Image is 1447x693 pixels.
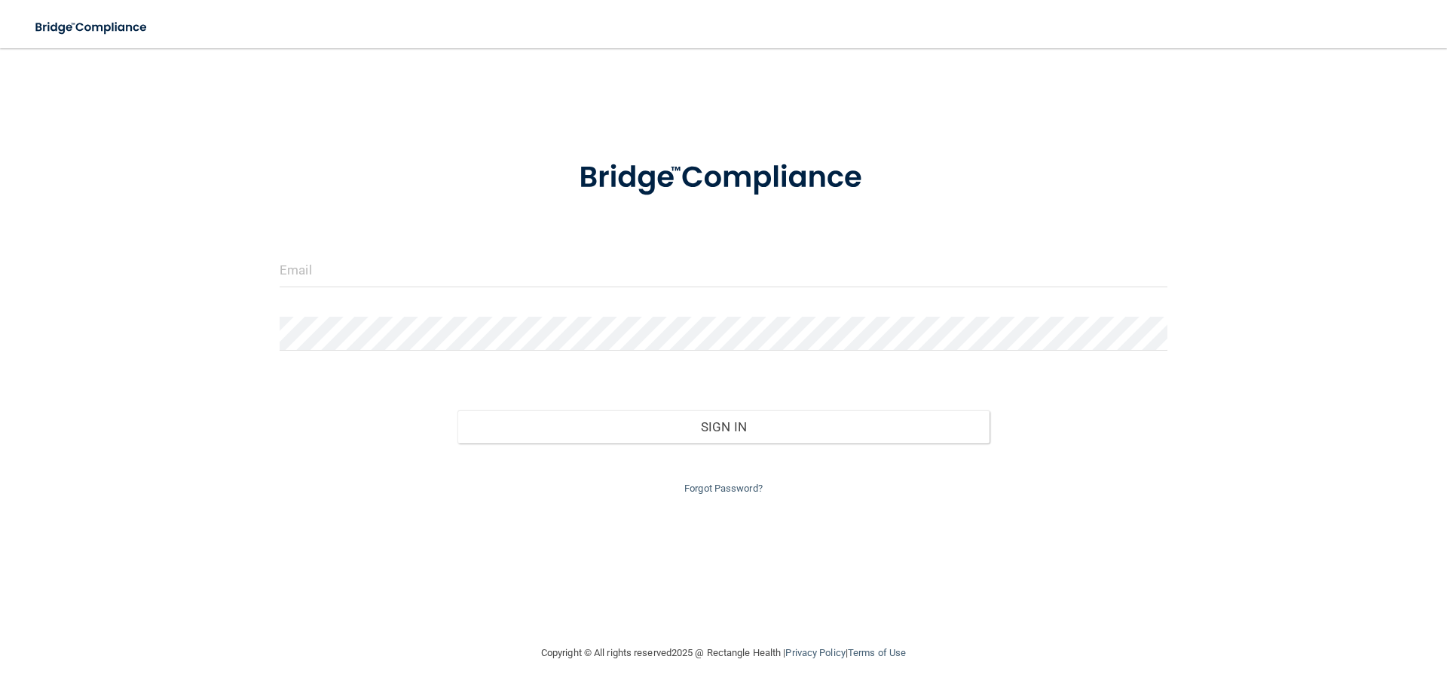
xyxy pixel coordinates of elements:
[848,647,906,658] a: Terms of Use
[785,647,845,658] a: Privacy Policy
[457,410,990,443] button: Sign In
[23,12,161,43] img: bridge_compliance_login_screen.278c3ca4.svg
[448,629,999,677] div: Copyright © All rights reserved 2025 @ Rectangle Health | |
[684,483,763,494] a: Forgot Password?
[548,139,899,217] img: bridge_compliance_login_screen.278c3ca4.svg
[280,253,1167,287] input: Email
